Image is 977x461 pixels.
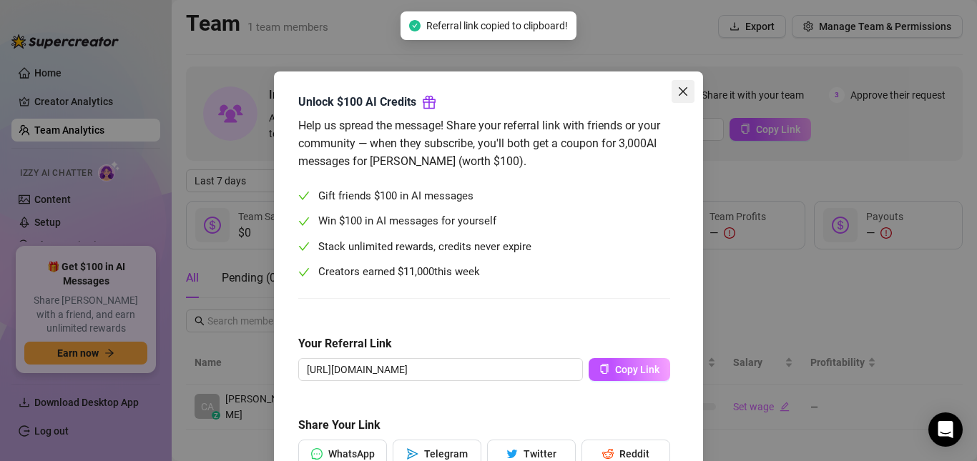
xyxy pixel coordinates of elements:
[407,448,418,460] span: send
[298,216,310,227] span: check
[298,267,310,278] span: check
[619,448,649,460] span: Reddit
[298,117,670,170] div: Help us spread the message! Share your referral link with friends or your community — when they s...
[318,188,473,205] span: Gift friends $100 in AI messages
[524,448,556,460] span: Twitter
[318,239,531,256] span: Stack unlimited rewards, credits never expire
[672,86,694,97] span: Close
[589,358,670,381] button: Copy Link
[298,241,310,252] span: check
[615,364,659,375] span: Copy Link
[409,20,421,31] span: check-circle
[677,86,689,97] span: close
[328,448,375,460] span: WhatsApp
[298,335,670,352] h5: Your Referral Link
[318,213,496,230] span: Win $100 in AI messages for yourself
[298,95,416,109] strong: Unlock $100 AI Credits
[426,18,568,34] span: Referral link copied to clipboard!
[424,448,468,460] span: Telegram
[318,264,480,281] span: Creators earned $ this week
[298,417,670,434] h5: Share Your Link
[506,448,518,460] span: twitter
[928,412,963,447] div: Open Intercom Messenger
[599,364,609,374] span: copy
[298,190,310,202] span: check
[672,80,694,103] button: Close
[602,448,614,460] span: reddit
[422,95,436,109] span: gift
[311,448,323,460] span: message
